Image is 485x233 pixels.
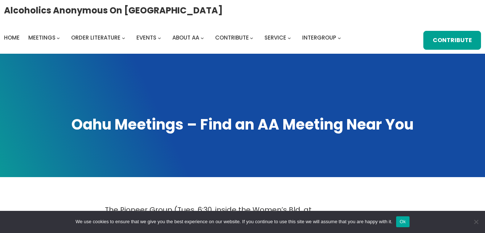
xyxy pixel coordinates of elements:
button: Service submenu [288,36,291,39]
span: Intergroup [302,34,336,41]
span: Events [136,34,156,41]
a: Events [136,33,156,43]
button: Ok [396,216,410,227]
button: About AA submenu [201,36,204,39]
span: Contribute [215,34,249,41]
span: Home [4,34,20,41]
a: Home [4,33,20,43]
a: Alcoholics Anonymous on [GEOGRAPHIC_DATA] [4,3,223,18]
a: Contribute [215,33,249,43]
button: Order Literature submenu [122,36,125,39]
button: Intergroup submenu [338,36,341,39]
a: Contribute [423,31,481,50]
a: Intergroup [302,33,336,43]
a: Service [264,33,286,43]
button: Events submenu [158,36,161,39]
button: Contribute submenu [250,36,253,39]
nav: Intergroup [4,33,344,43]
span: Meetings [28,34,56,41]
a: Meetings [28,33,56,43]
a: About AA [172,33,199,43]
button: Meetings submenu [57,36,60,39]
span: About AA [172,34,199,41]
p: The Pioneer Group (Tues, 6:30, inside the Women’s Bld. at [DEMOGRAPHIC_DATA]) is seeking support.... [105,204,381,229]
h1: Oahu Meetings – Find an AA Meeting Near You [7,115,478,135]
span: Order Literature [71,34,120,41]
span: Service [264,34,286,41]
span: We use cookies to ensure that we give you the best experience on our website. If you continue to ... [75,218,392,225]
span: No [472,218,480,225]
